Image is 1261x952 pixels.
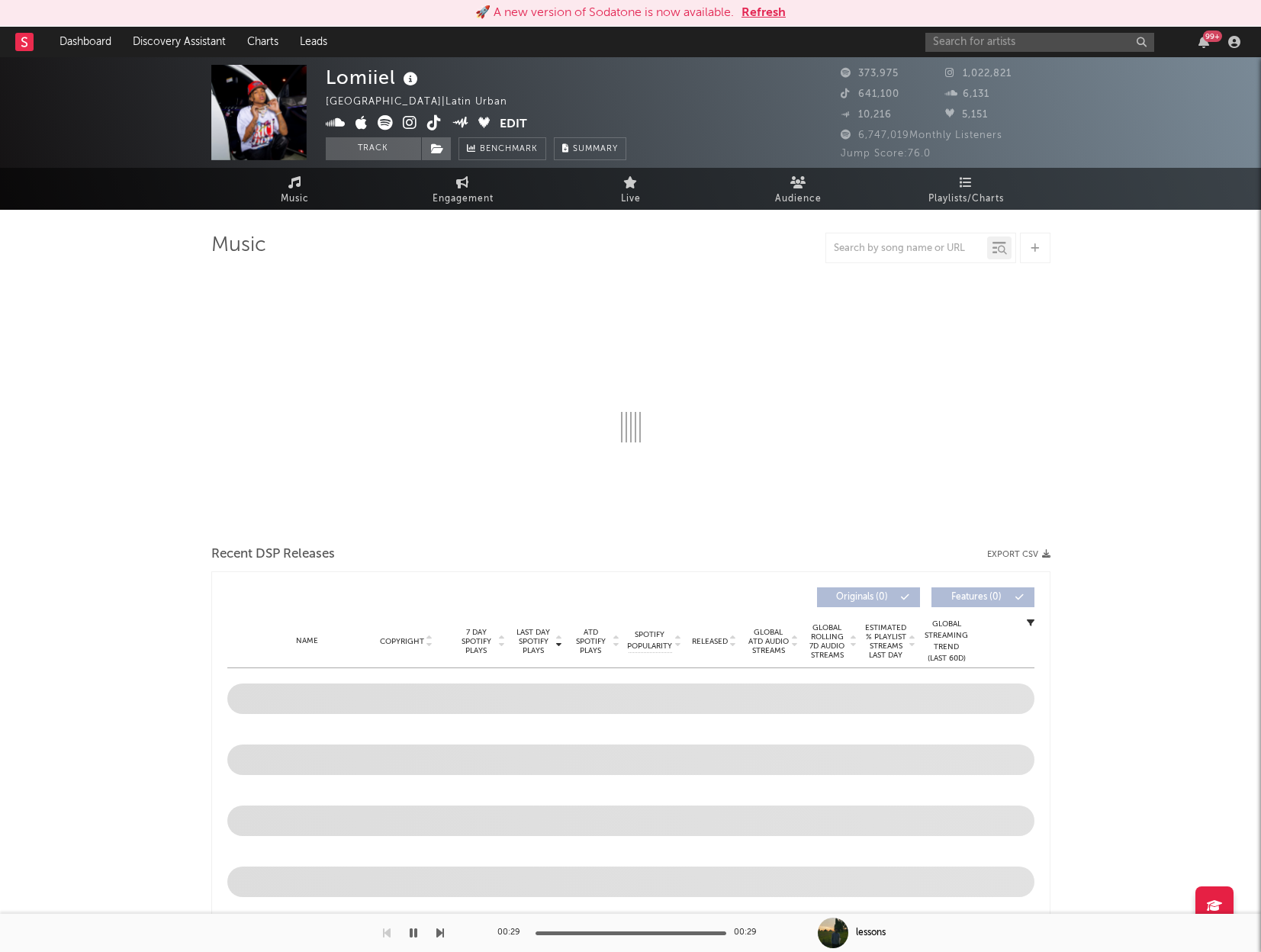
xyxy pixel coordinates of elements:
[258,635,358,647] div: Name
[865,623,907,660] span: Estimated % Playlist Streams Last Day
[741,4,786,22] button: Refresh
[734,924,764,942] div: 00:29
[841,69,899,79] span: 373,975
[827,593,897,602] span: Originals ( 0 )
[945,110,988,120] span: 5,151
[621,190,641,208] span: Live
[987,550,1050,559] button: Export CSV
[500,115,527,134] button: Edit
[281,190,309,208] span: Music
[236,27,289,57] a: Charts
[748,628,790,655] span: Global ATD Audio Streams
[627,629,672,652] span: Spotify Popularity
[211,168,379,210] a: Music
[925,33,1154,52] input: Search for artists
[826,243,987,255] input: Search by song name or URL
[547,168,715,210] a: Live
[817,587,920,607] button: Originals(0)
[945,89,989,99] span: 6,131
[573,145,618,153] span: Summary
[475,4,734,22] div: 🚀 A new version of Sodatone is now available.
[379,168,547,210] a: Engagement
[883,168,1050,210] a: Playlists/Charts
[480,140,538,159] span: Benchmark
[433,190,494,208] span: Engagement
[571,628,611,655] span: ATD Spotify Plays
[931,587,1034,607] button: Features(0)
[497,924,528,942] div: 00:29
[1198,36,1209,48] button: 99+
[856,926,886,940] div: lessons
[806,623,848,660] span: Global Rolling 7D Audio Streams
[380,637,424,646] span: Copyright
[513,628,554,655] span: Last Day Spotify Plays
[928,190,1004,208] span: Playlists/Charts
[841,149,931,159] span: Jump Score: 76.0
[49,27,122,57] a: Dashboard
[326,137,421,160] button: Track
[841,110,892,120] span: 10,216
[289,27,338,57] a: Leads
[941,593,1012,602] span: Features ( 0 )
[715,168,883,210] a: Audience
[945,69,1012,79] span: 1,022,821
[1203,31,1222,42] div: 99 +
[775,190,822,208] span: Audience
[554,137,626,160] button: Summary
[326,65,422,90] div: Lomiiel
[211,545,335,564] span: Recent DSP Releases
[326,93,525,111] div: [GEOGRAPHIC_DATA] | Latin Urban
[841,89,899,99] span: 641,100
[458,137,546,160] a: Benchmark
[692,637,728,646] span: Released
[456,628,497,655] span: 7 Day Spotify Plays
[841,130,1002,140] span: 6,747,019 Monthly Listeners
[924,619,970,664] div: Global Streaming Trend (Last 60D)
[122,27,236,57] a: Discovery Assistant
